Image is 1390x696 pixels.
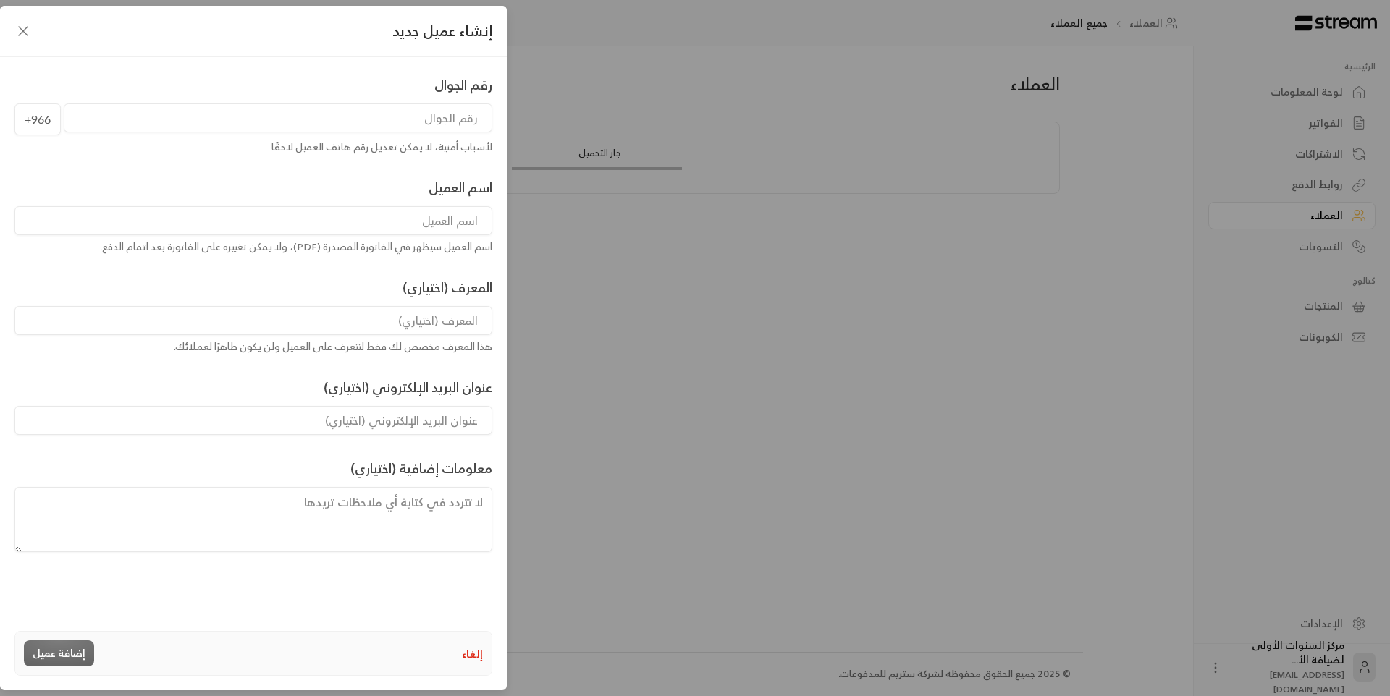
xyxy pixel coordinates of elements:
[350,458,492,478] label: معلومات إضافية (اختياري)
[64,103,492,132] input: رقم الجوال
[462,646,483,661] button: إلغاء
[14,306,492,335] input: المعرف (اختياري)
[434,75,492,95] label: رقم الجوال
[429,177,492,198] label: اسم العميل
[14,239,492,254] div: اسم العميل سيظهر في الفاتورة المصدرة (PDF)، ولا يمكن تغييره على الفاتورة بعد اتمام الدفع.
[14,103,61,135] span: +966
[14,339,492,354] div: هذا المعرف مخصص لك فقط لتتعرف على العميل ولن يكون ظاهرًا لعملائك.
[392,20,492,42] span: إنشاء عميل جديد
[14,206,492,235] input: اسم العميل
[403,277,492,297] label: المعرف (اختياري)
[14,406,492,435] input: عنوان البريد الإلكتروني (اختياري)
[14,140,492,154] div: لأسباب أمنية، لا يمكن تعديل رقم هاتف العميل لاحقًا.
[324,377,492,397] label: عنوان البريد الإلكتروني (اختياري)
